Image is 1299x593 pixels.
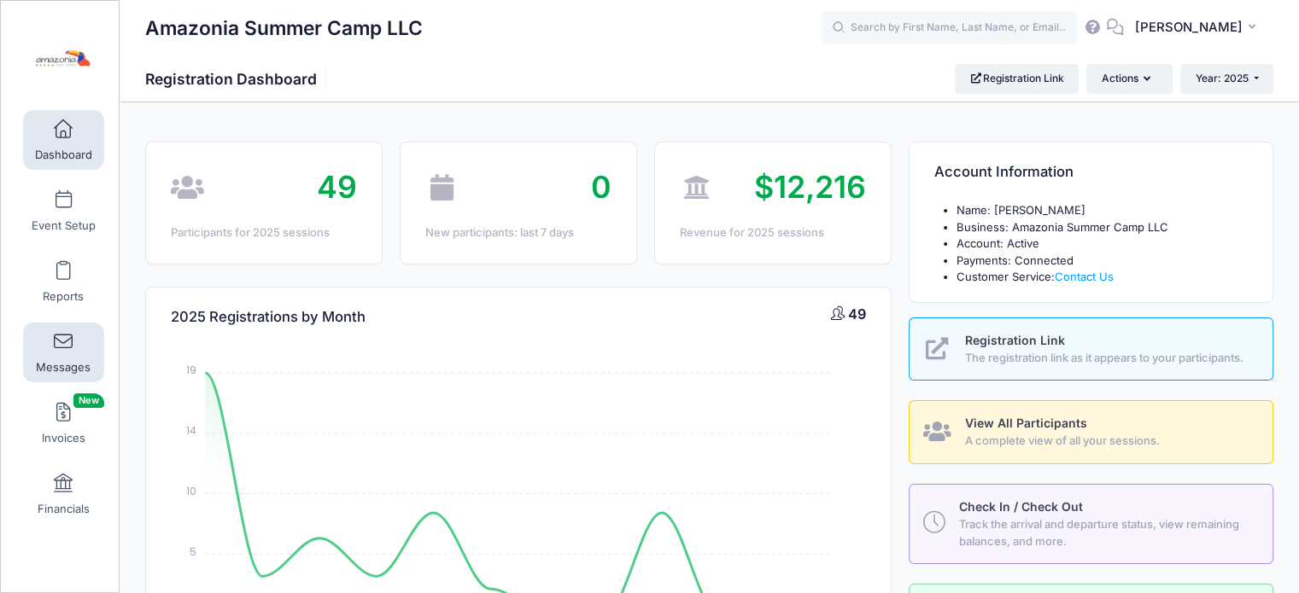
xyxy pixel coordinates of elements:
a: Event Setup [23,181,104,241]
tspan: 19 [187,363,197,377]
a: Registration Link The registration link as it appears to your participants. [909,317,1273,381]
div: Revenue for 2025 sessions [680,224,866,241]
span: [PERSON_NAME] [1135,18,1243,37]
span: 49 [317,168,357,206]
span: Financials [38,502,90,516]
button: Year: 2025 [1180,64,1273,93]
a: Financials [23,464,104,524]
a: Registration Link [955,64,1079,93]
span: Reports [43,289,84,304]
span: Check In / Check Out [959,499,1083,514]
a: Reports [23,252,104,311]
a: View All Participants A complete view of all your sessions. [909,400,1273,464]
img: Amazonia Summer Camp LLC [29,26,93,90]
h1: Amazonia Summer Camp LLC [145,9,423,48]
span: View All Participants [965,416,1087,430]
span: 0 [591,168,611,206]
tspan: 5 [190,544,197,558]
span: A complete view of all your sessions. [965,433,1254,450]
span: Dashboard [35,148,92,162]
span: Messages [36,360,91,375]
span: Registration Link [965,333,1065,347]
h4: Account Information [934,148,1074,197]
li: Customer Service: [957,269,1248,286]
li: Payments: Connected [957,253,1248,270]
span: The registration link as it appears to your participants. [965,350,1254,367]
div: Participants for 2025 sessions [171,224,357,241]
a: Dashboard [23,110,104,170]
span: Event Setup [32,218,96,233]
a: Check In / Check Out Track the arrival and departure status, view remaining balances, and more. [909,484,1273,564]
a: Contact Us [1055,270,1114,283]
span: 49 [848,305,866,323]
li: Account: Active [957,235,1248,253]
span: Year: 2025 [1196,72,1249,84]
button: [PERSON_NAME] [1124,9,1273,48]
a: Messages [23,323,104,382]
h4: 2025 Registrations by Month [171,293,366,341]
div: New participants: last 7 days [425,224,611,241]
span: New [73,393,104,408]
li: Name: [PERSON_NAME] [957,202,1248,219]
span: Invoices [42,431,85,445]
button: Actions [1086,64,1172,93]
h1: Registration Dashboard [145,70,331,88]
span: $12,216 [754,168,866,206]
a: InvoicesNew [23,393,104,453]
a: Amazonia Summer Camp LLC [1,18,120,99]
tspan: 14 [187,423,197,438]
li: Business: Amazonia Summer Camp LLC [957,219,1248,236]
input: Search by First Name, Last Name, or Email... [822,11,1078,45]
span: Track the arrival and departure status, view remaining balances, and more. [959,516,1253,549]
tspan: 10 [187,484,197,498]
